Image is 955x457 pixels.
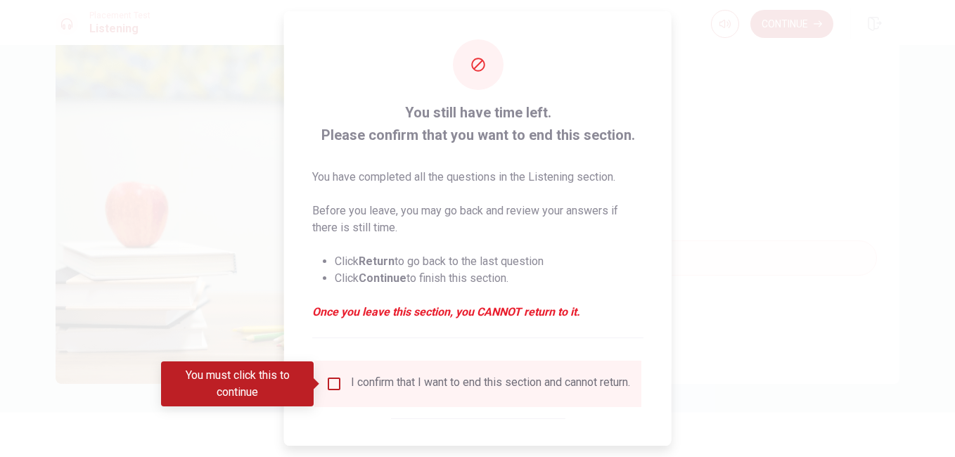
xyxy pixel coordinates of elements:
[335,270,643,287] li: Click to finish this section.
[335,253,643,270] li: Click to go back to the last question
[312,304,643,321] em: Once you leave this section, you CANNOT return to it.
[359,271,406,285] strong: Continue
[359,255,395,268] strong: Return
[312,101,643,146] span: You still have time left. Please confirm that you want to end this section.
[312,169,643,186] p: You have completed all the questions in the Listening section.
[326,375,342,392] span: You must click this to continue
[161,361,314,406] div: You must click this to continue
[351,375,630,392] div: I confirm that I want to end this section and cannot return.
[312,202,643,236] p: Before you leave, you may go back and review your answers if there is still time.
